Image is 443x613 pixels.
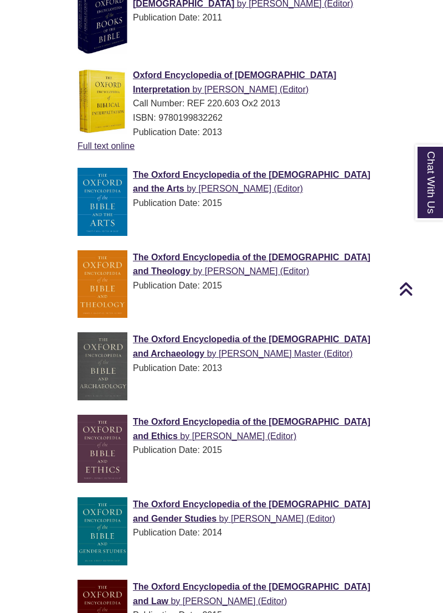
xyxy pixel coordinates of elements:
[192,431,296,441] span: [PERSON_NAME] (Editor)
[133,417,370,441] span: The Oxford Encyclopedia of the [DEMOGRAPHIC_DATA] and Ethics
[78,361,383,375] div: Publication Date: 2013
[133,499,370,523] span: The Oxford Encyclopedia of the [DEMOGRAPHIC_DATA] and Gender Studies
[199,184,303,193] span: [PERSON_NAME] (Editor)
[78,11,383,25] div: Publication Date: 2011
[187,184,196,193] span: by
[205,266,309,276] span: [PERSON_NAME] (Editor)
[133,499,370,523] a: The Oxford Encyclopedia of the [DEMOGRAPHIC_DATA] and Gender Studies by [PERSON_NAME] (Editor)
[207,349,217,358] span: by
[219,349,353,358] span: [PERSON_NAME] Master (Editor)
[78,111,383,125] div: ISBN: 9780199832262
[133,582,370,606] a: The Oxford Encyclopedia of the [DEMOGRAPHIC_DATA] and Law by [PERSON_NAME] (Editor)
[133,582,370,606] span: The Oxford Encyclopedia of the [DEMOGRAPHIC_DATA] and Law
[231,514,335,523] span: [PERSON_NAME] (Editor)
[133,70,336,94] span: Oxford Encyclopedia of [DEMOGRAPHIC_DATA] Interpretation
[133,253,370,276] a: The Oxford Encyclopedia of the [DEMOGRAPHIC_DATA] and Theology by [PERSON_NAME] (Editor)
[219,514,229,523] span: by
[133,417,370,441] a: The Oxford Encyclopedia of the [DEMOGRAPHIC_DATA] and Ethics by [PERSON_NAME] (Editor)
[78,526,383,540] div: Publication Date: 2014
[204,85,308,94] span: [PERSON_NAME] (Editor)
[133,253,370,276] span: The Oxford Encyclopedia of the [DEMOGRAPHIC_DATA] and Theology
[78,443,383,457] div: Publication Date: 2015
[133,170,370,194] a: The Oxford Encyclopedia of the [DEMOGRAPHIC_DATA] and the Arts by [PERSON_NAME] (Editor)
[78,141,135,151] a: Full text online
[78,279,383,293] div: Publication Date: 2015
[171,596,180,606] span: by
[183,596,287,606] span: [PERSON_NAME] (Editor)
[193,266,202,276] span: by
[399,281,440,296] a: Back to Top
[78,196,383,210] div: Publication Date: 2015
[133,70,336,94] a: Oxford Encyclopedia of [DEMOGRAPHIC_DATA] Interpretation by [PERSON_NAME] (Editor)
[133,170,370,194] span: The Oxford Encyclopedia of the [DEMOGRAPHIC_DATA] and the Arts
[78,96,383,111] div: Call Number: REF 220.603 Ox2 2013
[133,334,370,358] a: The Oxford Encyclopedia of the [DEMOGRAPHIC_DATA] and Archaeology by [PERSON_NAME] Master (Editor)
[180,431,189,441] span: by
[133,334,370,358] span: The Oxford Encyclopedia of the [DEMOGRAPHIC_DATA] and Archaeology
[78,125,383,140] div: Publication Date: 2013
[193,85,202,94] span: by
